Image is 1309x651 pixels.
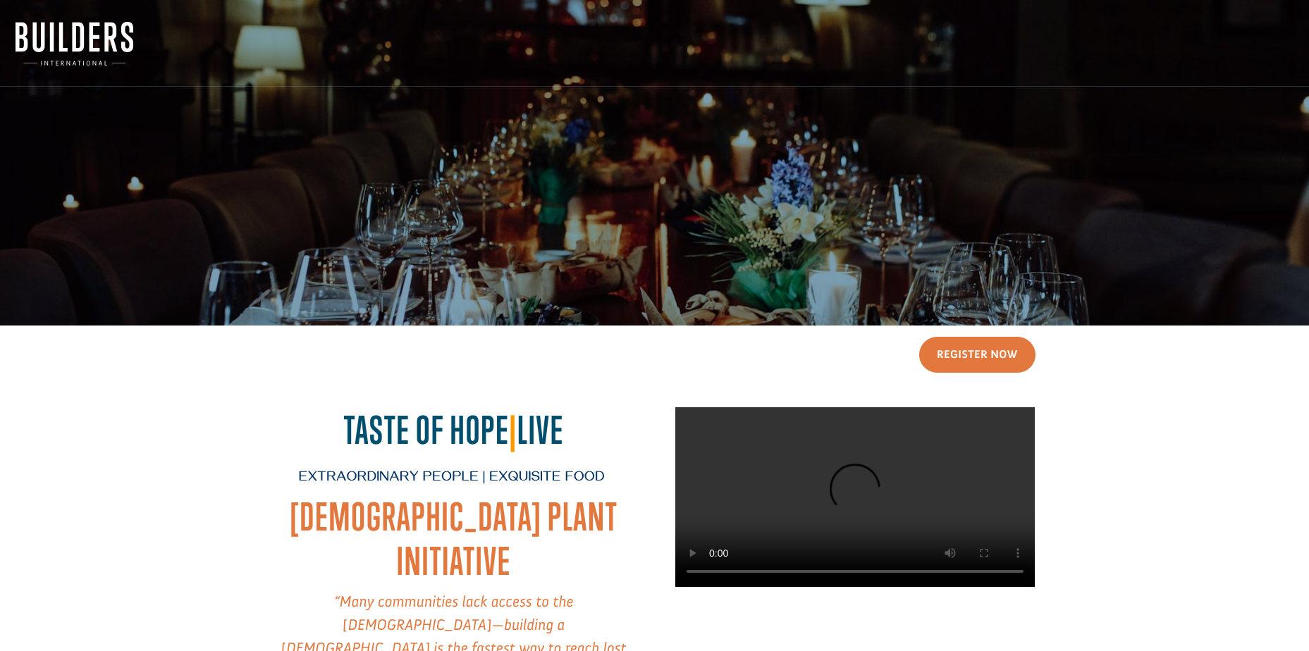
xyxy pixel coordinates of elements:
[919,337,1035,373] a: Register Now
[509,407,517,452] span: |
[274,408,634,459] h2: Taste of Hope Live
[16,22,133,66] img: Builders International
[299,470,605,488] span: Extraordinary People | Exquisite Food
[290,494,617,583] span: [DEMOGRAPHIC_DATA] Plant Initiative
